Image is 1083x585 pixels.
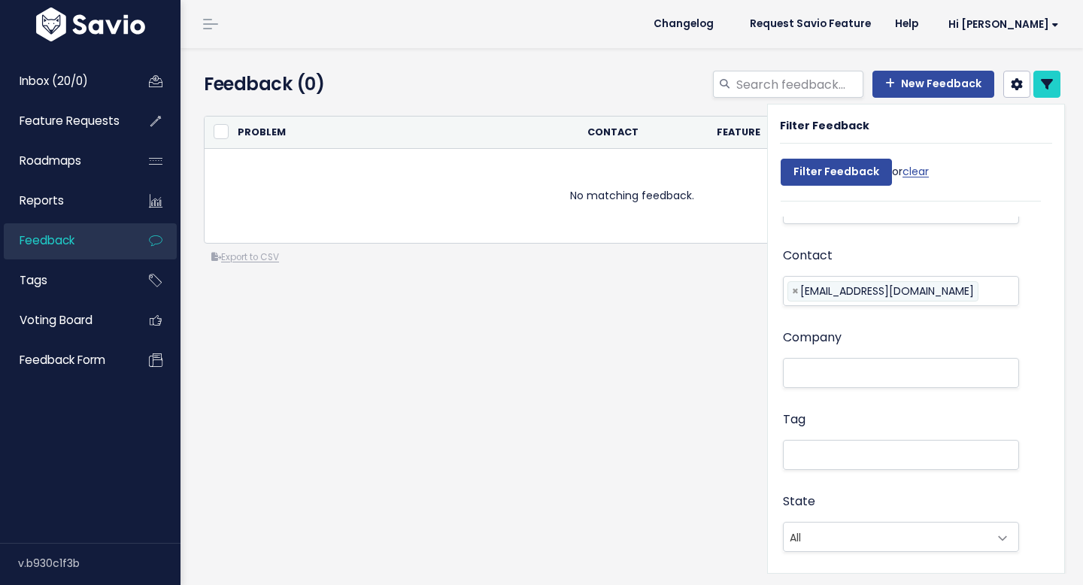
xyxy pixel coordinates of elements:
[20,153,81,168] span: Roadmaps
[204,71,475,98] h4: Feedback (0)
[20,113,120,129] span: Feature Requests
[787,281,978,302] li: harestransport1965@fastmail.fm
[4,343,125,377] a: Feedback form
[20,232,74,248] span: Feedback
[784,523,988,551] span: All
[902,164,929,179] a: clear
[229,117,578,149] th: Problem
[735,71,863,98] input: Search feedback...
[205,149,1060,244] td: No matching feedback.
[4,104,125,138] a: Feature Requests
[872,71,994,98] a: New Feedback
[783,327,842,349] label: Company
[4,303,125,338] a: Voting Board
[20,272,47,288] span: Tags
[4,223,125,258] a: Feedback
[948,19,1059,30] span: Hi [PERSON_NAME]
[738,13,883,35] a: Request Savio Feature
[211,251,279,263] a: Export to CSV
[783,491,815,513] label: State
[654,19,714,29] span: Changelog
[781,159,892,186] input: Filter Feedback
[930,13,1071,36] a: Hi [PERSON_NAME]
[578,117,707,149] th: Contact
[783,522,1019,552] span: All
[32,8,149,41] img: logo-white.9d6f32f41409.svg
[20,352,105,368] span: Feedback form
[4,64,125,99] a: Inbox (20/0)
[4,144,125,178] a: Roadmaps
[781,151,929,201] div: or
[780,118,869,133] strong: Filter Feedback
[792,282,799,301] span: ×
[883,13,930,35] a: Help
[18,544,180,583] div: v.b930c1f3b
[4,183,125,218] a: Reports
[4,263,125,298] a: Tags
[783,245,833,267] label: Contact
[20,73,88,89] span: Inbox (20/0)
[20,312,93,328] span: Voting Board
[20,192,64,208] span: Reports
[783,409,805,431] label: Tag
[708,117,823,149] th: Feature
